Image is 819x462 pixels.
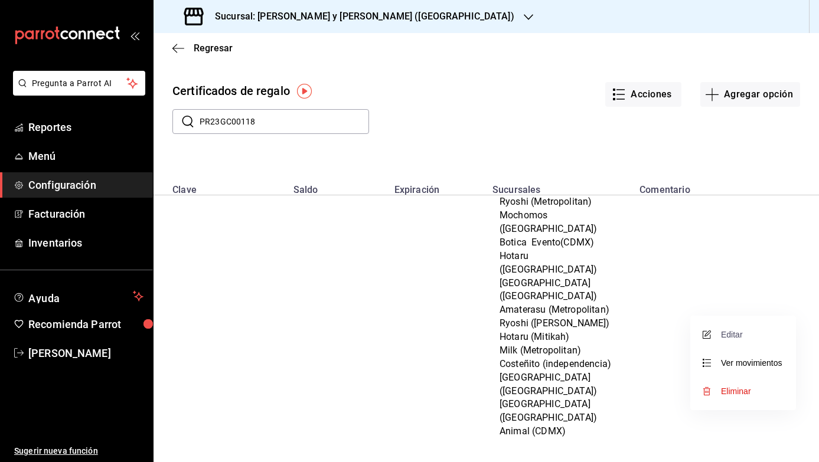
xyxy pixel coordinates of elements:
button: Eliminar [704,386,751,396]
span: Eliminar [721,386,751,396]
button: Editar [704,330,743,339]
button: Ver movimientos [704,358,782,368]
img: Tooltip marker [297,84,312,99]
